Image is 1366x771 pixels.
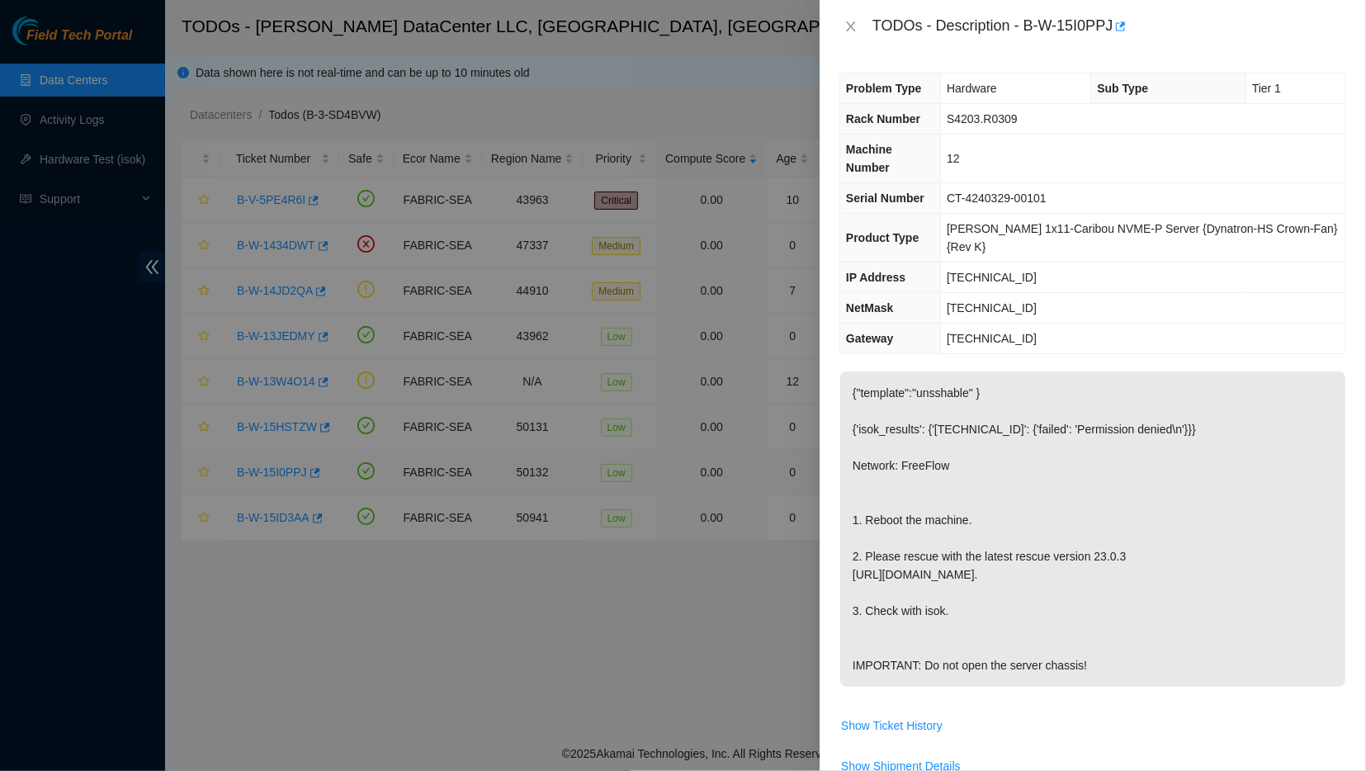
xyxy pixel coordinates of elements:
[844,20,858,33] span: close
[846,231,919,244] span: Product Type
[846,143,892,174] span: Machine Number
[947,82,997,95] span: Hardware
[846,271,905,284] span: IP Address
[840,712,943,739] button: Show Ticket History
[839,19,863,35] button: Close
[947,332,1037,345] span: [TECHNICAL_ID]
[840,371,1345,687] p: {"template":"unsshable" } {'isok_results': {'[TECHNICAL_ID]': {'failed': 'Permission denied\n'}}}...
[846,192,924,205] span: Serial Number
[947,192,1047,205] span: CT-4240329-00101
[947,152,960,165] span: 12
[872,13,1346,40] div: TODOs - Description - B-W-15I0PPJ
[846,82,922,95] span: Problem Type
[947,301,1037,315] span: [TECHNICAL_ID]
[947,271,1037,284] span: [TECHNICAL_ID]
[841,717,943,735] span: Show Ticket History
[846,112,920,125] span: Rack Number
[846,301,894,315] span: NetMask
[1252,82,1281,95] span: Tier 1
[947,222,1338,253] span: [PERSON_NAME] 1x11-Caribou NVME-P Server {Dynatron-HS Crown-Fan}{Rev K}
[846,332,894,345] span: Gateway
[1097,82,1148,95] span: Sub Type
[947,112,1018,125] span: S4203.R0309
